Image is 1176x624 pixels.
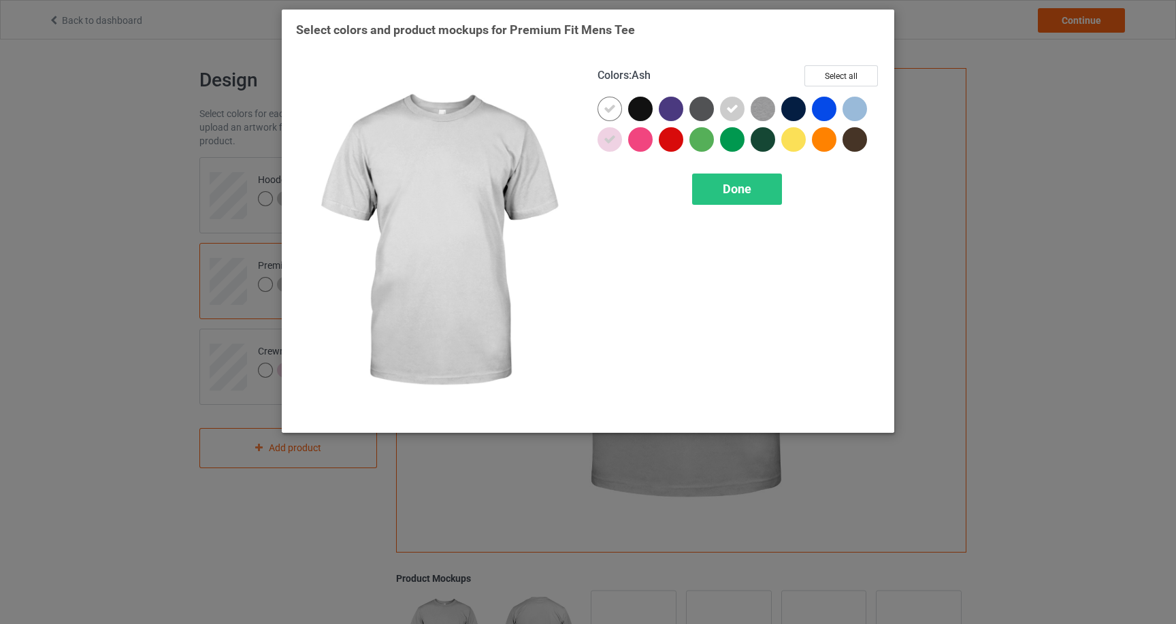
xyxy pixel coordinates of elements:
[632,69,651,82] span: Ash
[296,65,578,418] img: regular.jpg
[296,22,635,37] span: Select colors and product mockups for Premium Fit Mens Tee
[598,69,629,82] span: Colors
[804,65,878,86] button: Select all
[751,97,775,121] img: heather_texture.png
[723,182,751,196] span: Done
[598,69,651,83] h4: :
